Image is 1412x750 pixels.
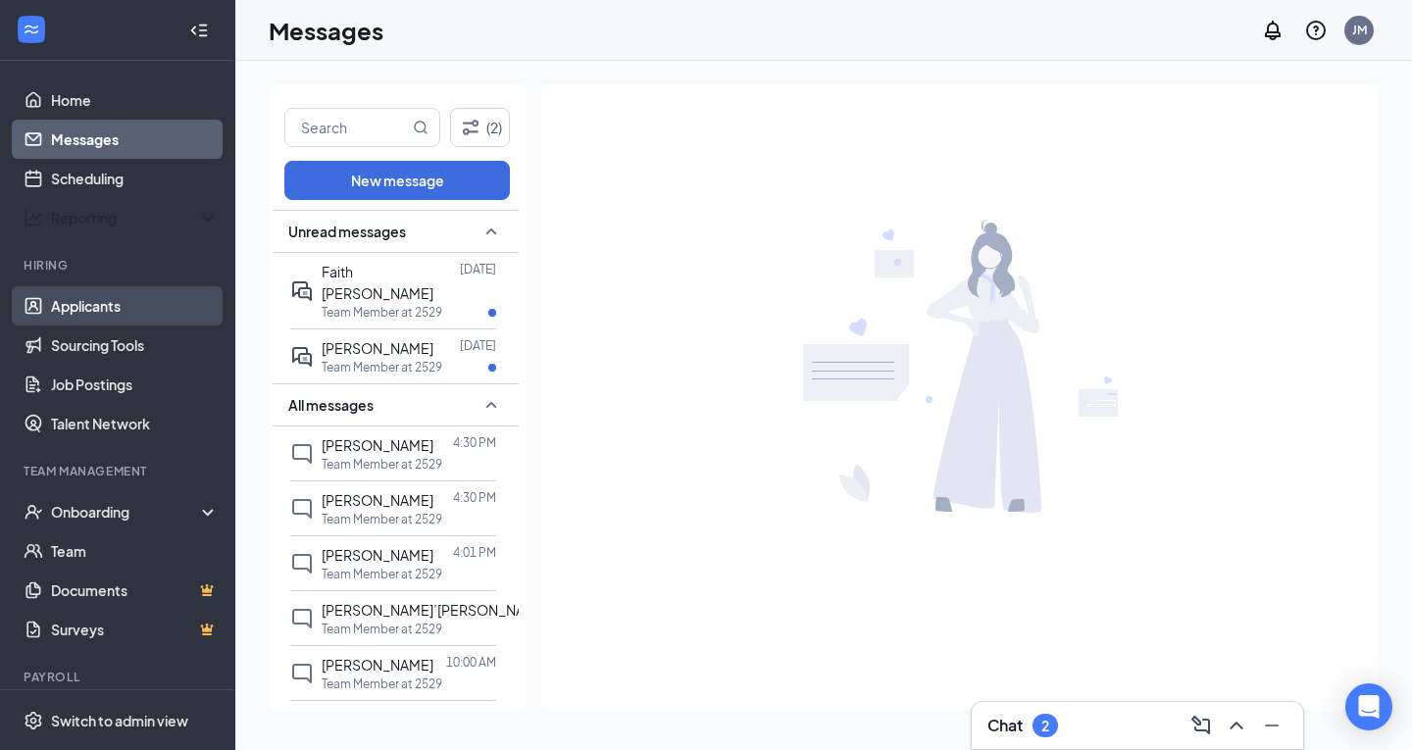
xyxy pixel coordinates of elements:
[51,208,220,227] div: Reporting
[446,709,496,725] p: 10:00 AM
[450,108,510,147] button: Filter (2)
[479,220,503,243] svg: SmallChevronUp
[1256,710,1287,741] button: Minimize
[322,621,442,637] p: Team Member at 2529
[460,261,496,277] p: [DATE]
[290,442,314,466] svg: ChatInactive
[322,546,433,564] span: [PERSON_NAME]
[322,304,442,321] p: Team Member at 2529
[284,161,510,200] button: New message
[24,669,215,685] div: Payroll
[1260,714,1284,737] svg: Minimize
[479,393,503,417] svg: SmallChevronUp
[51,502,202,522] div: Onboarding
[1185,710,1217,741] button: ComposeMessage
[1261,19,1285,42] svg: Notifications
[460,337,496,354] p: [DATE]
[24,711,43,730] svg: Settings
[290,279,314,303] svg: ActiveDoubleChat
[322,675,442,692] p: Team Member at 2529
[1221,710,1252,741] button: ChevronUp
[1225,714,1248,737] svg: ChevronUp
[987,715,1023,736] h3: Chat
[51,711,188,730] div: Switch to admin view
[290,345,314,369] svg: ActiveDoubleChat
[1352,22,1367,38] div: JM
[446,654,496,671] p: 10:00 AM
[322,263,433,302] span: Faith [PERSON_NAME]
[51,610,219,649] a: SurveysCrown
[189,21,209,40] svg: Collapse
[322,601,549,619] span: [PERSON_NAME]’[PERSON_NAME]
[322,656,433,674] span: [PERSON_NAME]
[285,109,409,146] input: Search
[51,571,219,610] a: DocumentsCrown
[51,120,219,159] a: Messages
[413,120,429,135] svg: MagnifyingGlass
[51,286,219,325] a: Applicants
[322,566,442,582] p: Team Member at 2529
[1345,683,1392,730] div: Open Intercom Messenger
[290,607,314,630] svg: ChatInactive
[1304,19,1328,42] svg: QuestionInfo
[453,544,496,561] p: 4:01 PM
[322,511,442,527] p: Team Member at 2529
[1041,718,1049,734] div: 2
[322,491,433,509] span: [PERSON_NAME]
[51,365,219,404] a: Job Postings
[51,80,219,120] a: Home
[24,208,43,227] svg: Analysis
[459,116,482,139] svg: Filter
[288,395,374,415] span: All messages
[24,257,215,274] div: Hiring
[51,531,219,571] a: Team
[453,489,496,506] p: 4:30 PM
[453,434,496,451] p: 4:30 PM
[24,463,215,479] div: Team Management
[322,359,442,375] p: Team Member at 2529
[288,222,406,241] span: Unread messages
[290,662,314,685] svg: ChatInactive
[322,456,442,473] p: Team Member at 2529
[322,339,433,357] span: [PERSON_NAME]
[51,404,219,443] a: Talent Network
[1189,714,1213,737] svg: ComposeMessage
[290,497,314,521] svg: ChatInactive
[290,552,314,575] svg: ChatInactive
[22,20,41,39] svg: WorkstreamLogo
[24,502,43,522] svg: UserCheck
[269,14,383,47] h1: Messages
[322,436,433,454] span: [PERSON_NAME]
[51,159,219,198] a: Scheduling
[51,325,219,365] a: Sourcing Tools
